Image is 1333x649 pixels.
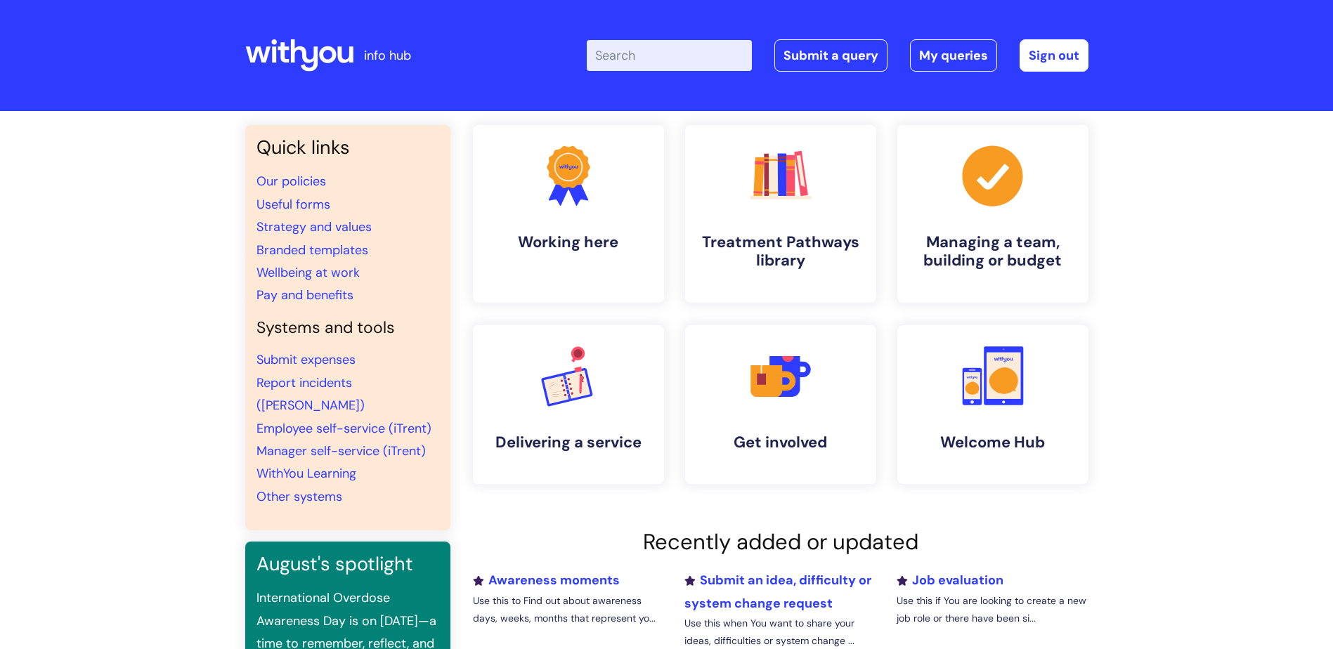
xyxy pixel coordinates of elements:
[473,592,664,627] p: Use this to Find out about awareness days, weeks, months that represent yo...
[256,287,353,303] a: Pay and benefits
[256,218,372,235] a: Strategy and values
[909,433,1077,452] h4: Welcome Hub
[256,488,342,505] a: Other systems
[256,318,439,338] h4: Systems and tools
[256,553,439,575] h3: August's spotlight
[256,196,330,213] a: Useful forms
[473,125,664,303] a: Working here
[909,233,1077,270] h4: Managing a team, building or budget
[897,572,1003,589] a: Job evaluation
[256,374,365,414] a: Report incidents ([PERSON_NAME])
[256,465,356,482] a: WithYou Learning
[256,442,426,459] a: Manager self-service (iTrent)
[897,125,1088,303] a: Managing a team, building or budget
[256,264,360,281] a: Wellbeing at work
[897,592,1088,627] p: Use this if You are looking to create a new job role or there have been si...
[473,325,664,484] a: Delivering a service
[685,125,876,303] a: Treatment Pathways library
[1020,39,1088,72] a: Sign out
[473,572,620,589] a: Awareness moments
[897,325,1088,484] a: Welcome Hub
[587,40,752,71] input: Search
[484,233,653,251] h4: Working here
[685,325,876,484] a: Get involved
[696,233,865,270] h4: Treatment Pathways library
[696,433,865,452] h4: Get involved
[256,242,368,258] a: Branded templates
[364,44,411,67] p: info hub
[256,351,356,368] a: Submit expenses
[910,39,997,72] a: My queries
[256,173,326,190] a: Our policies
[774,39,887,72] a: Submit a query
[256,136,439,159] h3: Quick links
[684,572,871,611] a: Submit an idea, difficulty or system change request
[256,420,431,437] a: Employee self-service (iTrent)
[473,529,1088,555] h2: Recently added or updated
[587,39,1088,72] div: | -
[484,433,653,452] h4: Delivering a service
